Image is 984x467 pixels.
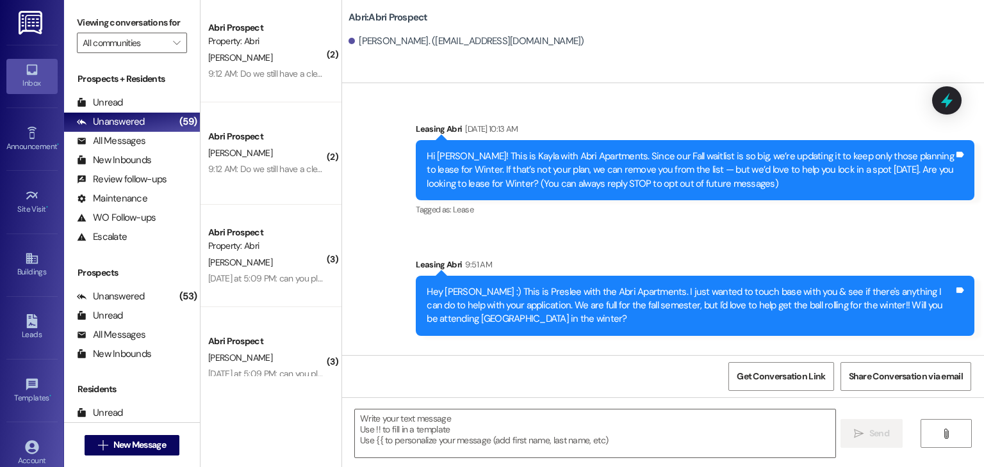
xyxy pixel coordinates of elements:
[737,370,825,383] span: Get Conversation Link
[208,335,327,348] div: Abri Prospect
[77,328,145,342] div: All Messages
[208,352,272,363] span: [PERSON_NAME]
[348,11,428,24] b: Abri: Abri Prospect
[85,435,179,455] button: New Message
[208,35,327,48] div: Property: Abri
[6,185,58,219] a: Site Visit •
[840,362,971,391] button: Share Conversation via email
[208,130,327,143] div: Abri Prospect
[6,59,58,93] a: Inbox
[208,68,381,79] div: 9:12 AM: Do we still have a clean check [DATE]?
[77,13,187,33] label: Viewing conversations for
[462,122,518,136] div: [DATE] 10:13 AM
[77,173,167,186] div: Review follow-ups
[113,438,166,452] span: New Message
[208,239,327,253] div: Property: Abri
[64,383,200,396] div: Residents
[854,429,864,439] i: 
[77,406,123,420] div: Unread
[98,440,108,450] i: 
[176,287,200,306] div: (53)
[173,38,180,48] i: 
[77,290,145,303] div: Unanswered
[77,192,147,205] div: Maintenance
[728,362,833,391] button: Get Conversation Link
[849,370,963,383] span: Share Conversation via email
[49,392,51,400] span: •
[77,115,145,129] div: Unanswered
[208,147,272,159] span: [PERSON_NAME]
[83,33,167,53] input: All communities
[208,273,443,284] div: [DATE] at 5:09 PM: can you please cancel the one i just signed?
[208,163,381,175] div: 9:12 AM: Do we still have a clean check [DATE]?
[77,134,145,148] div: All Messages
[57,140,59,149] span: •
[6,310,58,345] a: Leads
[6,248,58,282] a: Buildings
[77,211,156,225] div: WO Follow-ups
[176,112,200,132] div: (59)
[416,258,974,276] div: Leasing Abri
[77,154,151,167] div: New Inbounds
[77,230,127,244] div: Escalate
[462,258,491,271] div: 9:51 AM
[840,419,903,448] button: Send
[941,429,951,439] i: 
[348,35,584,48] div: [PERSON_NAME]. ([EMAIL_ADDRESS][DOMAIN_NAME])
[208,52,272,63] span: [PERSON_NAME]
[6,374,58,408] a: Templates •
[208,21,327,35] div: Abri Prospect
[453,204,473,215] span: Lease
[77,96,123,109] div: Unread
[77,309,123,322] div: Unread
[64,72,200,86] div: Prospects + Residents
[64,266,200,280] div: Prospects
[77,347,151,361] div: New Inbounds
[416,200,974,219] div: Tagged as:
[208,368,443,379] div: [DATE] at 5:09 PM: can you please cancel the one i just signed?
[869,427,889,440] span: Send
[427,150,954,191] div: Hi [PERSON_NAME]! This is Kayla with Abri Apartments. Since our Fall waitlist is so big, we’re up...
[208,226,327,239] div: Abri Prospect
[19,11,45,35] img: ResiDesk Logo
[208,257,272,268] span: [PERSON_NAME]
[46,203,48,212] span: •
[427,285,954,326] div: Hey [PERSON_NAME] :) This is Preslee with the Abri Apartments. I just wanted to touch base with y...
[416,122,974,140] div: Leasing Abri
